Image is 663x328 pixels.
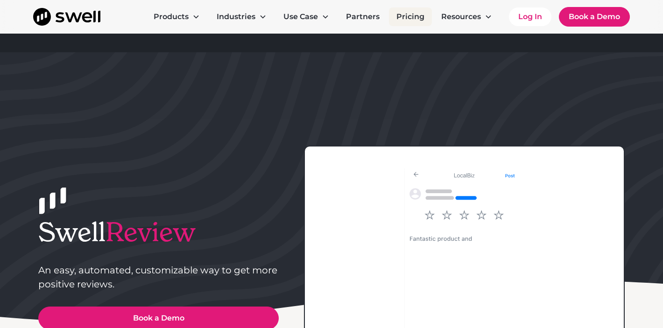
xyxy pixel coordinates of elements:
div: Resources [434,7,500,26]
div: Products [154,11,189,22]
div: Industries [217,11,255,22]
a: home [33,8,100,26]
a: Pricing [389,7,432,26]
div: Use Case [276,7,337,26]
a: Partners [339,7,387,26]
div: Industries [209,7,274,26]
a: Book a Demo [559,7,630,27]
div: Resources [441,11,481,22]
p: An easy, automated, customizable way to get more positive reviews. [38,263,279,291]
h1: Swell [38,216,279,248]
g: Post [506,174,515,177]
div: Products [146,7,207,26]
a: Log In [509,7,551,26]
div: Use Case [283,11,318,22]
span: Review [106,216,196,249]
